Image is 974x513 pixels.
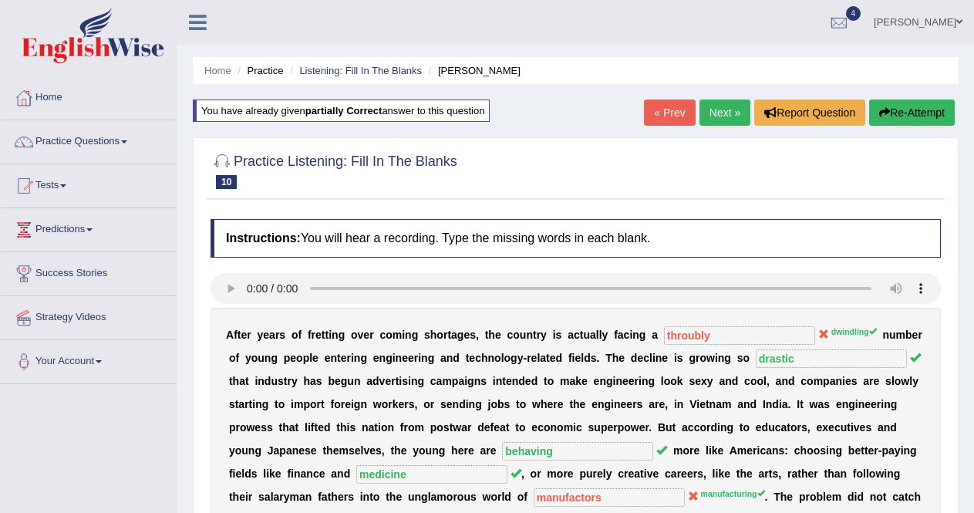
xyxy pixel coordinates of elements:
[235,398,239,410] b: t
[537,329,541,341] b: r
[414,352,418,364] b: r
[330,398,334,410] b: f
[590,329,596,341] b: a
[229,352,236,364] b: o
[287,375,291,387] b: r
[312,352,318,364] b: e
[1,340,177,379] a: Your Account
[560,375,569,387] b: m
[254,375,258,387] b: i
[699,100,750,126] a: Next »
[239,375,245,387] b: a
[296,352,303,364] b: o
[238,329,241,341] b: t
[842,375,845,387] b: i
[341,375,348,387] b: g
[328,375,335,387] b: b
[583,329,590,341] b: u
[399,375,402,387] b: i
[299,65,422,76] a: Listening: Fill In The Blanks
[284,375,288,387] b: t
[447,329,451,341] b: t
[443,329,447,341] b: r
[334,398,341,410] b: o
[874,375,880,387] b: e
[526,329,533,341] b: n
[622,375,629,387] b: e
[652,329,658,341] b: a
[594,375,600,387] b: e
[807,375,814,387] b: o
[226,231,301,245] b: Instructions:
[618,352,625,364] b: e
[1,120,177,159] a: Practice Questions
[238,398,244,410] b: a
[869,375,873,387] b: r
[271,375,278,387] b: u
[402,375,408,387] b: s
[606,375,613,387] b: g
[245,352,251,364] b: y
[882,329,889,341] b: n
[629,329,632,341] b: i
[235,352,239,364] b: f
[265,375,271,387] b: d
[569,375,575,387] b: a
[317,398,321,410] b: r
[823,375,830,387] b: p
[251,352,258,364] b: o
[776,375,782,387] b: a
[430,329,437,341] b: h
[325,352,331,364] b: e
[1,76,177,115] a: Home
[546,352,550,364] b: t
[408,375,411,387] b: i
[674,352,677,364] b: i
[258,329,264,341] b: y
[245,375,249,387] b: t
[481,352,488,364] b: h
[540,352,546,364] b: a
[814,375,823,387] b: m
[648,375,655,387] b: g
[476,329,479,341] b: ,
[417,375,424,387] b: g
[788,375,795,387] b: d
[912,375,918,387] b: y
[211,150,457,189] h2: Practice Listening: Fill In The Blanks
[366,375,372,387] b: a
[234,329,238,341] b: f
[743,352,750,364] b: o
[605,352,612,364] b: T
[518,375,525,387] b: d
[216,175,237,189] span: 10
[452,375,459,387] b: p
[393,329,402,341] b: m
[405,329,412,341] b: n
[701,375,707,387] b: x
[249,398,253,410] b: t
[493,375,496,387] b: i
[652,352,656,364] b: i
[602,329,608,341] b: y
[372,375,379,387] b: d
[332,329,339,341] b: n
[494,352,501,364] b: o
[1,208,177,247] a: Predictions
[670,375,677,387] b: o
[763,375,767,387] b: l
[347,352,351,364] b: r
[425,63,521,78] li: [PERSON_NAME]
[614,329,618,341] b: f
[643,352,649,364] b: c
[488,352,495,364] b: n
[599,375,606,387] b: n
[905,329,912,341] b: b
[440,352,447,364] b: a
[447,352,453,364] b: n
[265,352,271,364] b: n
[527,352,531,364] b: r
[757,375,763,387] b: o
[466,352,470,364] b: t
[396,375,399,387] b: t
